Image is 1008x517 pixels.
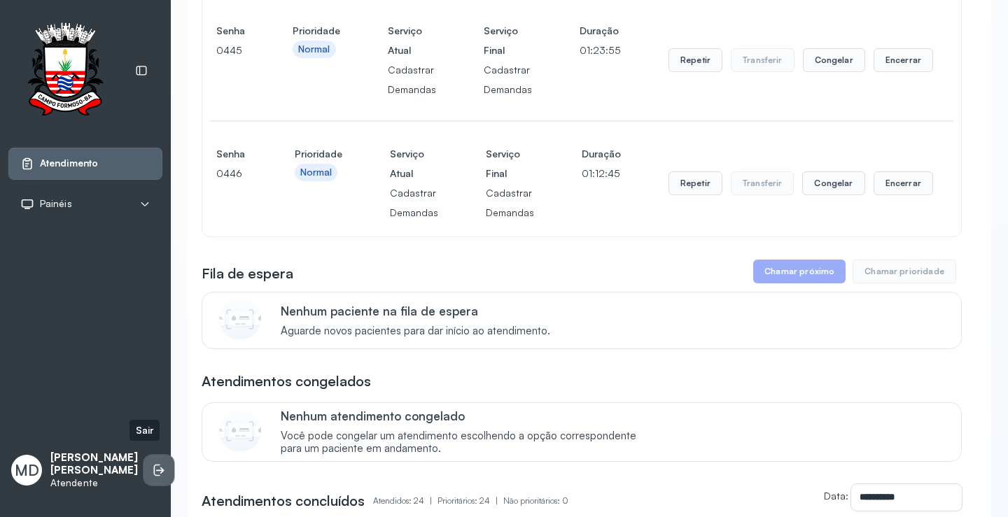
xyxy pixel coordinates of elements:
span: Aguarde novos pacientes para dar início ao atendimento. [281,325,550,338]
h4: Duração [582,144,621,164]
p: Não prioritários: 0 [503,491,568,511]
p: Cadastrar Demandas [388,60,436,99]
div: Normal [300,167,332,178]
p: Cadastrar Demandas [390,183,438,222]
p: 0445 [216,41,245,60]
p: 01:12:45 [582,164,621,183]
h3: Fila de espera [202,264,293,283]
img: Logotipo do estabelecimento [15,22,115,120]
span: Painéis [40,198,72,210]
p: [PERSON_NAME] [PERSON_NAME] [50,451,138,478]
button: Transferir [731,48,794,72]
span: | [496,495,498,506]
h4: Serviço Final [484,21,532,60]
p: Atendidos: 24 [373,491,437,511]
p: Atendente [50,477,138,489]
button: Transferir [731,171,794,195]
h3: Atendimentos concluídos [202,491,365,511]
p: Nenhum paciente na fila de espera [281,304,550,318]
p: 0446 [216,164,247,183]
img: Imagem de CalloutCard [219,410,261,452]
button: Chamar próximo [753,260,846,283]
h4: Serviço Final [486,144,534,183]
h4: Prioridade [295,144,342,164]
button: Congelar [803,48,865,72]
img: Imagem de CalloutCard [219,298,261,340]
button: Repetir [668,48,722,72]
div: Normal [298,43,330,55]
button: Encerrar [874,171,933,195]
h4: Duração [580,21,621,41]
button: Encerrar [874,48,933,72]
h4: Senha [216,144,247,164]
h4: Serviço Atual [390,144,438,183]
h4: Senha [216,21,245,41]
p: Cadastrar Demandas [486,183,534,222]
p: Nenhum atendimento congelado [281,409,651,423]
p: 01:23:55 [580,41,621,60]
span: Você pode congelar um atendimento escolhendo a opção correspondente para um paciente em andamento. [281,430,651,456]
p: Cadastrar Demandas [484,60,532,99]
label: Data: [824,490,848,502]
h4: Serviço Atual [388,21,436,60]
h3: Atendimentos congelados [202,371,371,391]
h4: Prioridade [293,21,340,41]
button: Chamar prioridade [853,260,956,283]
span: | [430,495,432,506]
a: Atendimento [20,157,150,171]
button: Congelar [802,171,864,195]
p: Prioritários: 24 [437,491,503,511]
button: Repetir [668,171,722,195]
span: Atendimento [40,157,98,169]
